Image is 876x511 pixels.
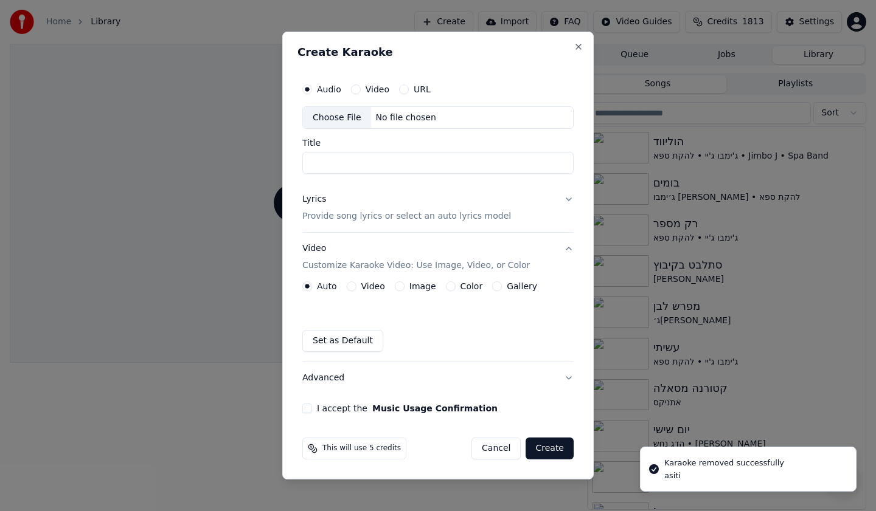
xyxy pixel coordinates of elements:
[526,437,574,459] button: Create
[302,259,530,272] p: Customize Karaoke Video: Use Image, Video, or Color
[317,282,337,290] label: Auto
[302,330,383,352] button: Set as Default
[297,47,579,58] h2: Create Karaoke
[302,233,574,282] button: VideoCustomize Karaoke Video: Use Image, Video, or Color
[372,404,498,413] button: I accept the
[507,282,537,290] label: Gallery
[302,184,574,233] button: LyricsProvide song lyrics or select an auto lyrics model
[461,282,483,290] label: Color
[366,85,389,94] label: Video
[371,112,441,124] div: No file chosen
[302,243,530,272] div: Video
[302,211,511,223] p: Provide song lyrics or select an auto lyrics model
[471,437,521,459] button: Cancel
[302,139,574,148] label: Title
[302,194,326,206] div: Lyrics
[302,281,574,362] div: VideoCustomize Karaoke Video: Use Image, Video, or Color
[414,85,431,94] label: URL
[317,85,341,94] label: Audio
[409,282,436,290] label: Image
[361,282,385,290] label: Video
[317,404,498,413] label: I accept the
[322,444,401,453] span: This will use 5 credits
[302,362,574,394] button: Advanced
[303,107,371,129] div: Choose File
